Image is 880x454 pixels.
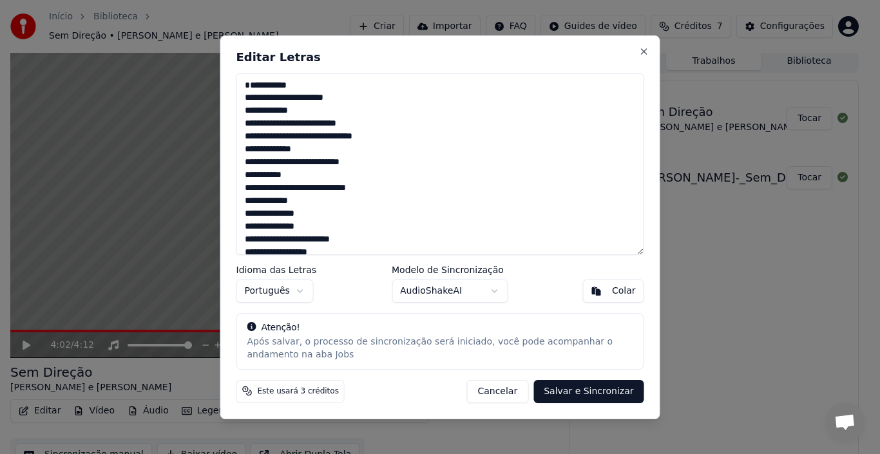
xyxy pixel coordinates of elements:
div: Colar [612,285,636,298]
label: Modelo de Sincronização [392,265,508,274]
button: Cancelar [466,379,528,402]
div: Após salvar, o processo de sincronização será iniciado, você pode acompanhar o andamento na aba Jobs [247,336,633,361]
button: Colar [583,279,644,303]
button: Salvar e Sincronizar [533,379,644,402]
h2: Editar Letras [236,52,644,63]
label: Idioma das Letras [236,265,317,274]
span: Este usará 3 créditos [258,386,339,396]
div: Atenção! [247,321,633,334]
